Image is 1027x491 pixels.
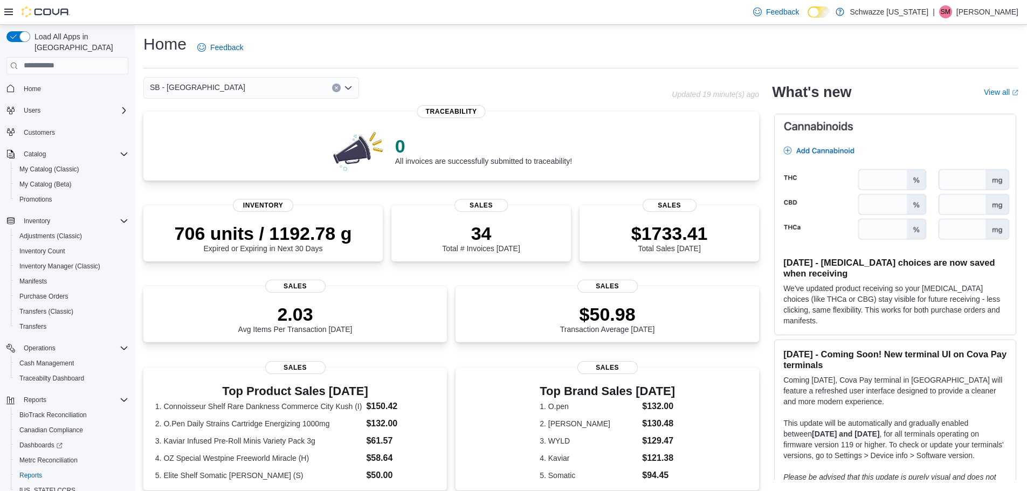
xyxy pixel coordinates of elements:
span: Inventory Manager (Classic) [15,260,128,273]
a: BioTrack Reconciliation [15,409,91,421]
span: Canadian Compliance [15,424,128,437]
button: Traceabilty Dashboard [11,371,133,386]
p: | [933,5,935,18]
span: Feedback [766,6,799,17]
dd: $58.64 [366,452,435,465]
button: Reports [11,468,133,483]
p: Coming [DATE], Cova Pay terminal in [GEOGRAPHIC_DATA] will feature a refreshed user interface des... [783,375,1007,407]
p: We've updated product receiving so your [MEDICAL_DATA] choices (like THCa or CBG) stay visible fo... [783,283,1007,326]
a: Canadian Compliance [15,424,87,437]
span: Cash Management [19,359,74,368]
h2: What's new [772,84,851,101]
span: Reports [19,471,42,480]
span: Traceability [417,105,486,118]
div: All invoices are successfully submitted to traceability! [395,135,572,165]
a: Purchase Orders [15,290,73,303]
span: Inventory Manager (Classic) [19,262,100,271]
span: Sales [643,199,697,212]
span: Sales [265,280,326,293]
dd: $94.45 [642,469,675,482]
button: Catalog [2,147,133,162]
div: Sarah McDole [939,5,952,18]
button: Transfers (Classic) [11,304,133,319]
p: [PERSON_NAME] [956,5,1018,18]
span: Adjustments (Classic) [19,232,82,240]
button: Customers [2,125,133,140]
span: Inventory [24,217,50,225]
h3: Top Product Sales [DATE] [155,385,435,398]
span: Promotions [19,195,52,204]
button: Users [2,103,133,118]
span: Traceabilty Dashboard [15,372,128,385]
span: Sales [577,280,638,293]
button: Adjustments (Classic) [11,229,133,244]
span: My Catalog (Beta) [19,180,72,189]
span: Transfers (Classic) [15,305,128,318]
a: Inventory Manager (Classic) [15,260,105,273]
span: Manifests [15,275,128,288]
a: Adjustments (Classic) [15,230,86,243]
button: Inventory Count [11,244,133,259]
span: Reports [24,396,46,404]
span: Inventory Count [19,247,65,255]
a: Cash Management [15,357,78,370]
a: Feedback [193,37,247,58]
p: $50.98 [560,303,655,325]
span: My Catalog (Beta) [15,178,128,191]
dd: $61.57 [366,434,435,447]
button: Purchase Orders [11,289,133,304]
p: 2.03 [238,303,353,325]
span: Users [24,106,40,115]
dd: $132.00 [642,400,675,413]
img: 0 [330,129,387,172]
span: Adjustments (Classic) [15,230,128,243]
span: Dashboards [15,439,128,452]
dd: $150.42 [366,400,435,413]
button: Manifests [11,274,133,289]
a: My Catalog (Beta) [15,178,76,191]
div: Total # Invoices [DATE] [442,223,520,253]
button: Inventory Manager (Classic) [11,259,133,274]
button: Transfers [11,319,133,334]
div: Avg Items Per Transaction [DATE] [238,303,353,334]
svg: External link [1012,89,1018,96]
input: Dark Mode [808,6,830,18]
a: Transfers (Classic) [15,305,78,318]
button: Cash Management [11,356,133,371]
a: Metrc Reconciliation [15,454,82,467]
div: Expired or Expiring in Next 30 Days [175,223,352,253]
p: 34 [442,223,520,244]
span: Feedback [210,42,243,53]
dt: 2. O.Pen Daily Strains Cartridge Energizing 1000mg [155,418,362,429]
p: Schwazze [US_STATE] [850,5,928,18]
a: Customers [19,126,59,139]
a: Manifests [15,275,51,288]
p: 0 [395,135,572,157]
button: Operations [19,342,60,355]
span: SB - [GEOGRAPHIC_DATA] [150,81,245,94]
dt: 4. Kaviar [540,453,638,464]
span: Inventory [19,215,128,227]
span: Load All Apps in [GEOGRAPHIC_DATA] [30,31,128,53]
span: Catalog [24,150,46,158]
dd: $121.38 [642,452,675,465]
span: Sales [577,361,638,374]
button: My Catalog (Beta) [11,177,133,192]
button: Open list of options [344,84,353,92]
span: Transfers (Classic) [19,307,73,316]
p: 706 units / 1192.78 g [175,223,352,244]
dd: $50.00 [366,469,435,482]
span: Reports [19,393,128,406]
dt: 1. O.pen [540,401,638,412]
button: Reports [2,392,133,407]
span: Manifests [19,277,47,286]
span: Cash Management [15,357,128,370]
button: Inventory [2,213,133,229]
button: Canadian Compliance [11,423,133,438]
span: Transfers [15,320,128,333]
span: Purchase Orders [19,292,68,301]
button: Inventory [19,215,54,227]
dd: $130.48 [642,417,675,430]
h3: Top Brand Sales [DATE] [540,385,675,398]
